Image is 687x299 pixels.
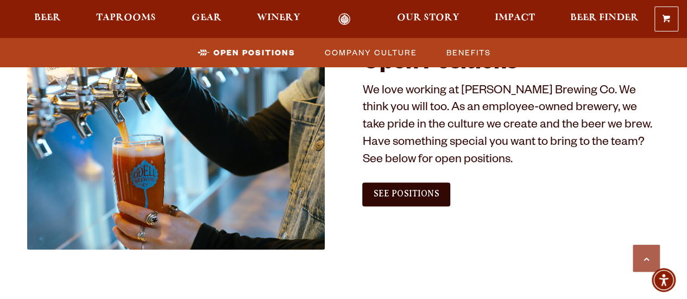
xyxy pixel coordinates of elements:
span: Our Story [397,14,459,22]
span: Impact [495,14,535,22]
span: Winery [257,14,300,22]
a: Scroll to top [633,245,660,272]
a: Open Positions [191,44,301,60]
a: See Positions [362,182,450,206]
span: Taprooms [96,14,156,22]
a: Our Story [390,13,467,26]
a: Company Culture [318,44,423,60]
span: See Positions [373,189,439,199]
a: Beer [27,13,68,26]
span: Gear [192,14,222,22]
a: Impact [488,13,542,26]
p: We love working at [PERSON_NAME] Brewing Co. We think you will too. As an employee-owned brewery,... [362,84,660,170]
img: Jobs_1 [27,52,325,250]
span: Benefits [446,44,491,60]
a: Beer Finder [563,13,646,26]
div: Accessibility Menu [652,268,676,292]
a: Odell Home [324,13,365,26]
span: Company Culture [325,44,417,60]
span: Beer Finder [570,14,639,22]
a: Gear [185,13,229,26]
a: Taprooms [89,13,163,26]
a: Benefits [440,44,496,60]
span: Beer [34,14,61,22]
span: Open Positions [213,44,295,60]
a: Winery [250,13,307,26]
